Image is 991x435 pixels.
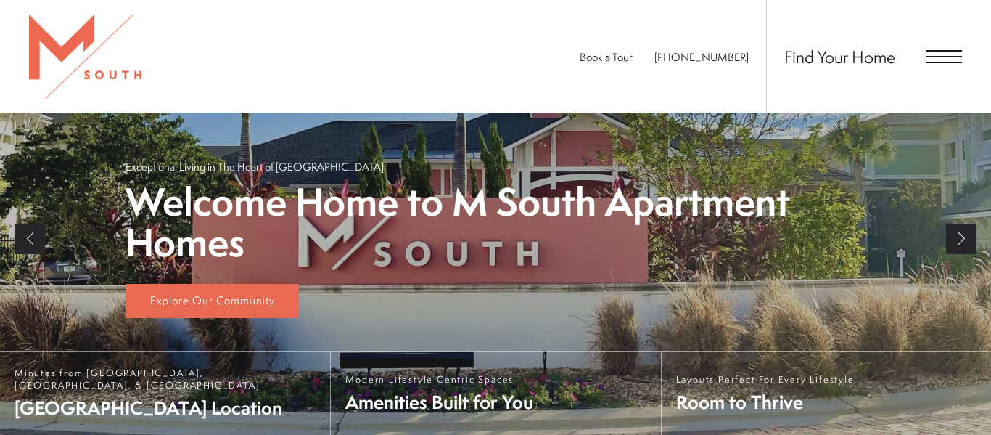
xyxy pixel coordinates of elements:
[676,373,855,386] span: Layouts Perfect For Every Lifestyle
[676,389,855,415] span: Room to Thrive
[330,352,660,435] a: Modern Lifestyle Centric Spaces
[29,15,141,99] img: MSouth
[654,49,749,65] a: Call Us at 813-570-8014
[126,284,299,319] a: Explore Our Community
[150,293,275,308] span: Explore Our Community
[126,159,384,174] p: Exceptional Living in The Heart of [GEOGRAPHIC_DATA]
[15,367,316,391] span: Minutes from [GEOGRAPHIC_DATA], [GEOGRAPHIC_DATA], & [GEOGRAPHIC_DATA]
[580,49,633,65] a: Book a Tour
[661,352,991,435] a: Layouts Perfect For Every Lifestyle
[926,50,962,63] button: Open Menu
[654,49,749,65] span: [PHONE_NUMBER]
[126,182,865,264] p: Welcome Home to M South Apartment Homes
[15,395,316,420] span: [GEOGRAPHIC_DATA] Location
[946,224,976,254] a: Next
[784,45,895,68] a: Find Your Home
[345,373,533,386] span: Modern Lifestyle Centric Spaces
[345,389,533,415] span: Amenities Built for You
[15,224,45,254] a: Previous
